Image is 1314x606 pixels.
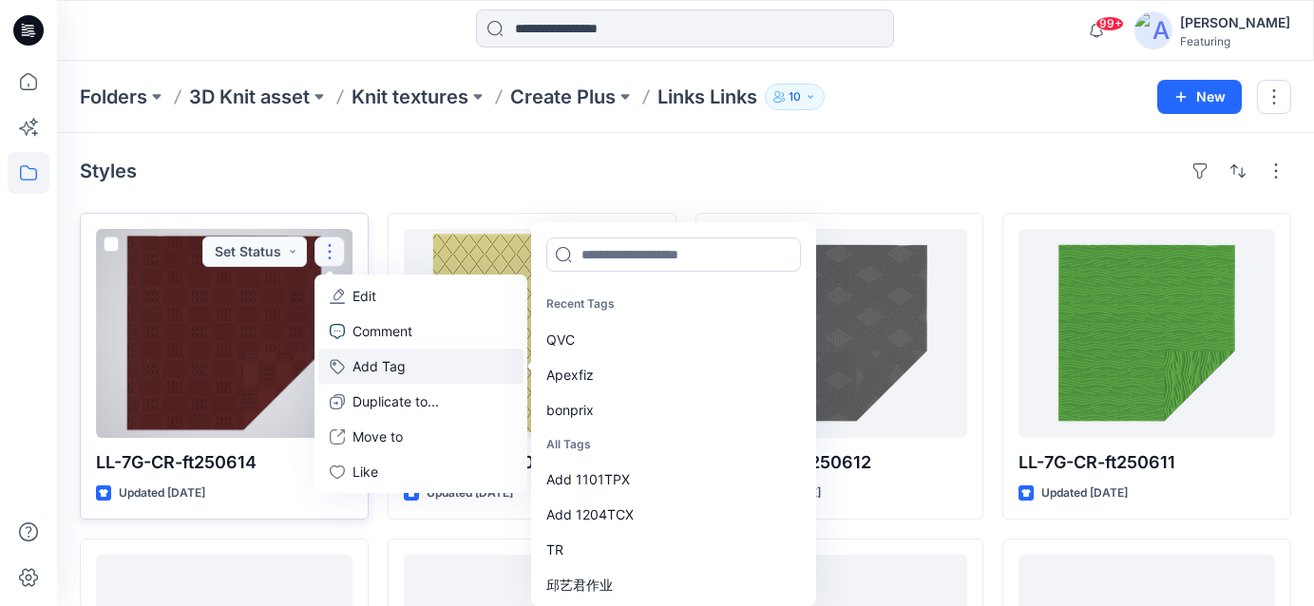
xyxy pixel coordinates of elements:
[712,229,968,438] a: LL-7G-CR-ft250612
[427,483,513,503] p: Updated [DATE]
[352,391,439,411] p: Duplicate to...
[535,287,809,322] p: Recent Tags
[80,84,147,110] a: Folders
[119,483,205,503] p: Updated [DATE]
[352,462,378,482] p: Like
[352,286,376,306] p: Edit
[318,278,524,313] a: Edit
[1095,16,1124,31] span: 99+
[765,84,825,110] button: 10
[96,449,352,476] p: LL-7G-CR-ft250614
[96,229,352,438] a: LL-7G-CR-ft250614
[189,84,310,110] a: 3D Knit asset
[535,567,809,602] div: 邱艺君作业
[535,462,809,497] div: Add 1101TPX
[535,392,809,427] div: bonprix
[352,84,468,110] a: Knit textures
[510,84,616,110] a: Create Plus
[1019,229,1275,438] a: LL-7G-CR-ft250611
[80,160,137,182] h4: Styles
[352,321,412,341] p: Comment
[535,497,809,532] div: Add 1204TCX
[712,449,968,476] p: LL-7G-CR-ft250612
[535,427,809,463] p: All Tags
[1180,34,1290,48] div: Featuring
[352,426,403,446] p: Move to
[1041,483,1128,503] p: Updated [DATE]
[657,84,757,110] p: Links Links
[789,86,801,107] p: 10
[1157,80,1242,114] button: New
[1180,11,1290,34] div: [PERSON_NAME]
[318,349,524,384] button: Add Tag
[535,357,809,392] div: Apexfiz
[1134,11,1172,49] img: avatar
[535,322,809,357] div: QVC
[1019,449,1275,476] p: LL-7G-CR-ft250611
[535,532,809,567] div: TR
[404,229,660,438] a: LL-7G-CR-ft250613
